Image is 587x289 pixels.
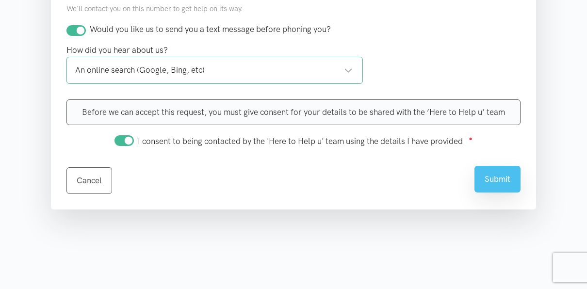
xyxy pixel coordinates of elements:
small: We'll contact you on this number to get help on its way. [66,4,243,13]
button: Submit [474,166,521,193]
span: I consent to being contacted by the 'Here to Help u' team using the details I have provided [138,136,463,146]
label: How did you hear about us? [66,44,168,57]
sup: ● [469,135,473,142]
a: Cancel [66,167,112,194]
span: Would you like us to send you a text message before phoning you? [90,24,331,34]
div: An online search (Google, Bing, etc) [75,64,353,77]
div: Before we can accept this request, you must give consent for your details to be shared with the ‘... [66,99,521,125]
